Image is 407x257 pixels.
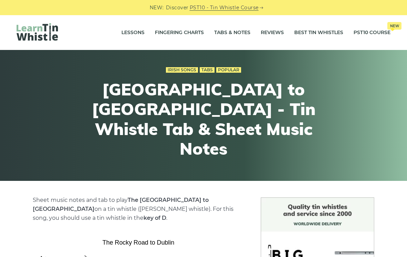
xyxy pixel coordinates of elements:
span: New [387,22,401,30]
a: Fingering Charts [155,24,204,41]
strong: key of D [143,215,166,221]
a: Popular [216,67,241,73]
a: Tabs [200,67,215,73]
h1: [GEOGRAPHIC_DATA] to [GEOGRAPHIC_DATA] - Tin Whistle Tab & Sheet Music Notes [77,80,330,159]
p: Sheet music notes and tab to play on a tin whistle ([PERSON_NAME] whistle). For this song, you sh... [33,196,244,223]
img: LearnTinWhistle.com [17,23,58,41]
a: Irish Songs [166,67,198,73]
a: Best Tin Whistles [294,24,343,41]
a: PST10 CourseNew [354,24,390,41]
a: Lessons [121,24,145,41]
a: Tabs & Notes [214,24,250,41]
a: Reviews [261,24,284,41]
